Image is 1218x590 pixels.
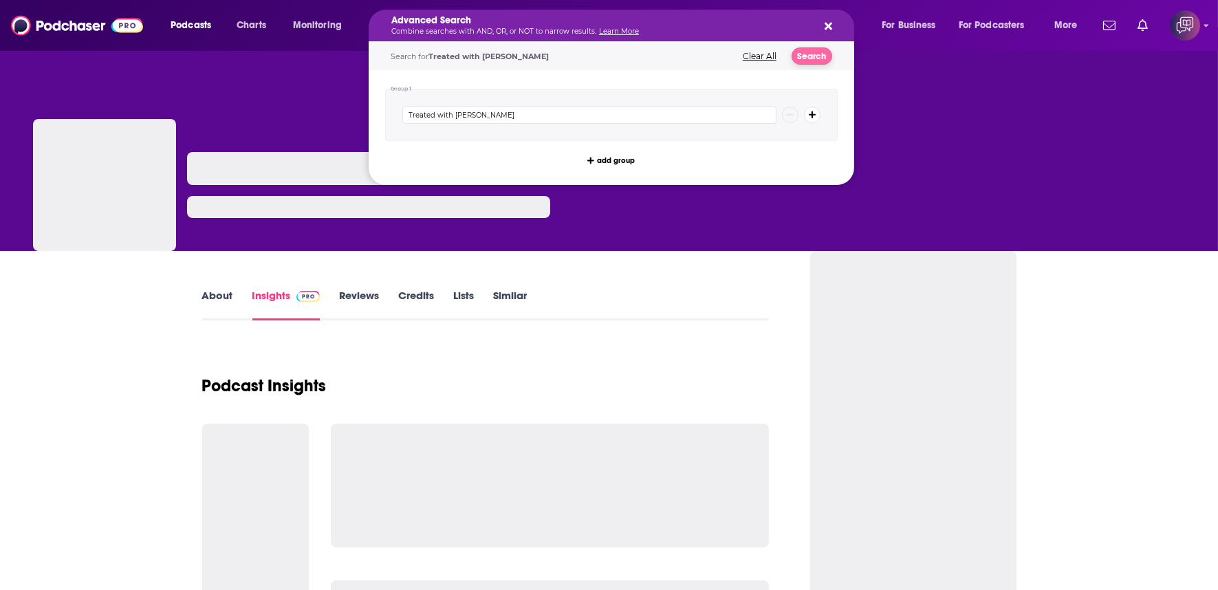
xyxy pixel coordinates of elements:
button: open menu [283,14,360,36]
h4: Group 1 [391,86,412,92]
button: open menu [872,14,953,36]
div: Search podcasts, credits, & more... [382,10,867,41]
a: Reviews [339,289,379,320]
h5: Advanced Search [391,16,809,25]
a: Charts [228,14,274,36]
span: add group [597,157,635,164]
a: Credits [398,289,434,320]
button: open menu [161,14,229,36]
a: Show notifications dropdown [1132,14,1153,37]
span: For Podcasters [959,16,1025,35]
span: For Business [882,16,936,35]
span: Monitoring [293,16,342,35]
span: More [1054,16,1078,35]
a: About [202,289,233,320]
a: Learn More [599,27,639,36]
a: InsightsPodchaser Pro [252,289,320,320]
button: open menu [1045,14,1095,36]
input: Type a keyword or phrase... [402,106,776,124]
button: Show profile menu [1170,10,1200,41]
img: Podchaser Pro [296,291,320,302]
button: open menu [950,14,1045,36]
button: Clear All [739,52,781,61]
span: Logged in as corioliscompany [1170,10,1200,41]
img: Podchaser - Follow, Share and Rate Podcasts [11,12,143,39]
button: add group [583,152,639,168]
span: Treated with [PERSON_NAME] [428,52,549,61]
button: Search [792,47,832,65]
span: Podcasts [171,16,211,35]
a: Similar [493,289,527,320]
h1: Podcast Insights [202,375,327,396]
a: Show notifications dropdown [1098,14,1121,37]
span: Search for [391,52,549,61]
a: Lists [453,289,474,320]
img: User Profile [1170,10,1200,41]
span: Charts [237,16,266,35]
p: Combine searches with AND, OR, or NOT to narrow results. [391,28,809,35]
